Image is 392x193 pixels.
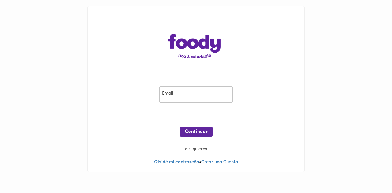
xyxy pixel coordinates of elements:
span: o si quieres [181,147,211,151]
iframe: Messagebird Livechat Widget [356,158,386,187]
span: Continuar [185,129,208,135]
button: Continuar [180,127,213,137]
a: Crear una Cuenta [201,160,238,165]
div: • [88,6,304,172]
input: pepitoperez@gmail.com [159,86,233,103]
a: Olvidé mi contraseña [154,160,199,165]
img: logo-main-page.png [168,34,224,58]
